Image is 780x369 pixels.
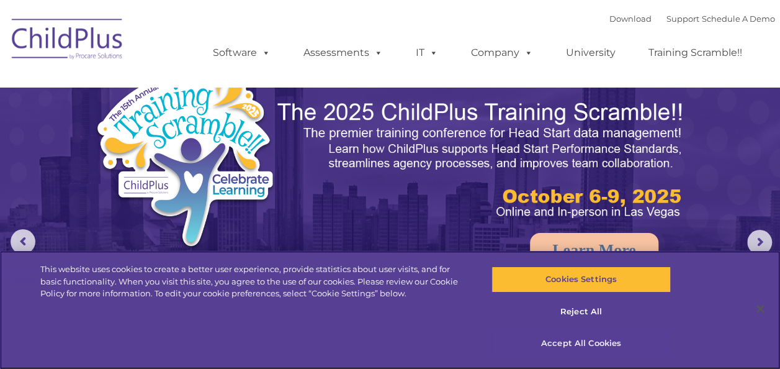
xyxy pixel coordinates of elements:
span: Last name [173,82,210,91]
font: | [609,14,775,24]
a: Assessments [291,40,395,65]
a: Software [200,40,283,65]
a: Download [609,14,652,24]
button: Close [746,295,774,322]
a: Learn More [530,233,658,268]
button: Reject All [491,299,671,325]
button: Accept All Cookies [491,330,671,357]
button: Cookies Settings [491,266,671,293]
img: ChildPlus by Procare Solutions [6,10,130,72]
a: Support [666,14,699,24]
a: Training Scramble!! [636,40,755,65]
a: Company [459,40,545,65]
div: This website uses cookies to create a better user experience, provide statistics about user visit... [40,263,468,300]
a: IT [403,40,451,65]
span: Phone number [173,133,225,142]
a: University [554,40,628,65]
a: Schedule A Demo [702,14,775,24]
